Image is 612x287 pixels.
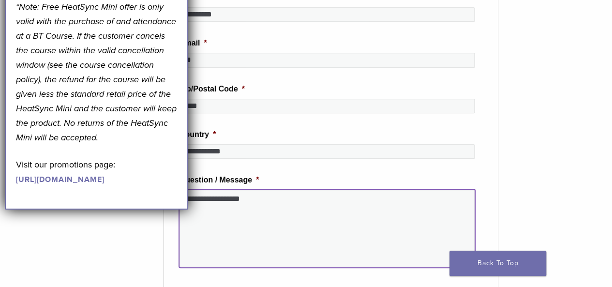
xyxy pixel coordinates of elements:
em: *Note: Free HeatSync Mini offer is only valid with the purchase of and attendance at a BT Course.... [16,1,177,143]
a: Back To Top [449,251,546,276]
a: [URL][DOMAIN_NAME] [16,175,104,184]
p: Visit our promotions page: [16,157,178,186]
label: Email [179,38,207,48]
label: Question / Message [179,175,259,185]
label: Country [179,130,216,140]
label: Zip/Postal Code [179,84,245,94]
